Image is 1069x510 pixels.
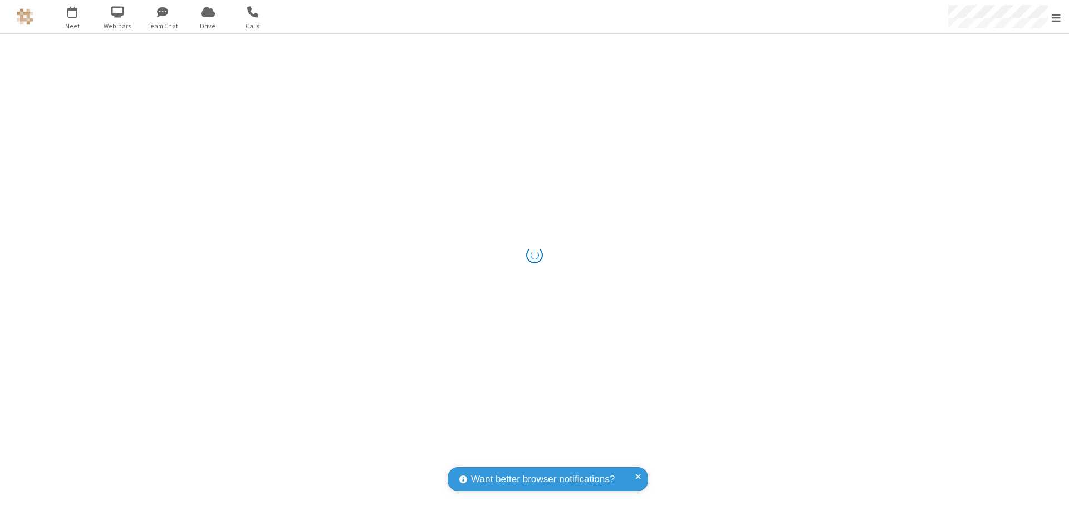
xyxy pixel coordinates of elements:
[142,21,184,31] span: Team Chat
[97,21,139,31] span: Webinars
[232,21,274,31] span: Calls
[471,472,615,487] span: Want better browser notifications?
[187,21,229,31] span: Drive
[52,21,94,31] span: Meet
[17,8,33,25] img: QA Selenium DO NOT DELETE OR CHANGE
